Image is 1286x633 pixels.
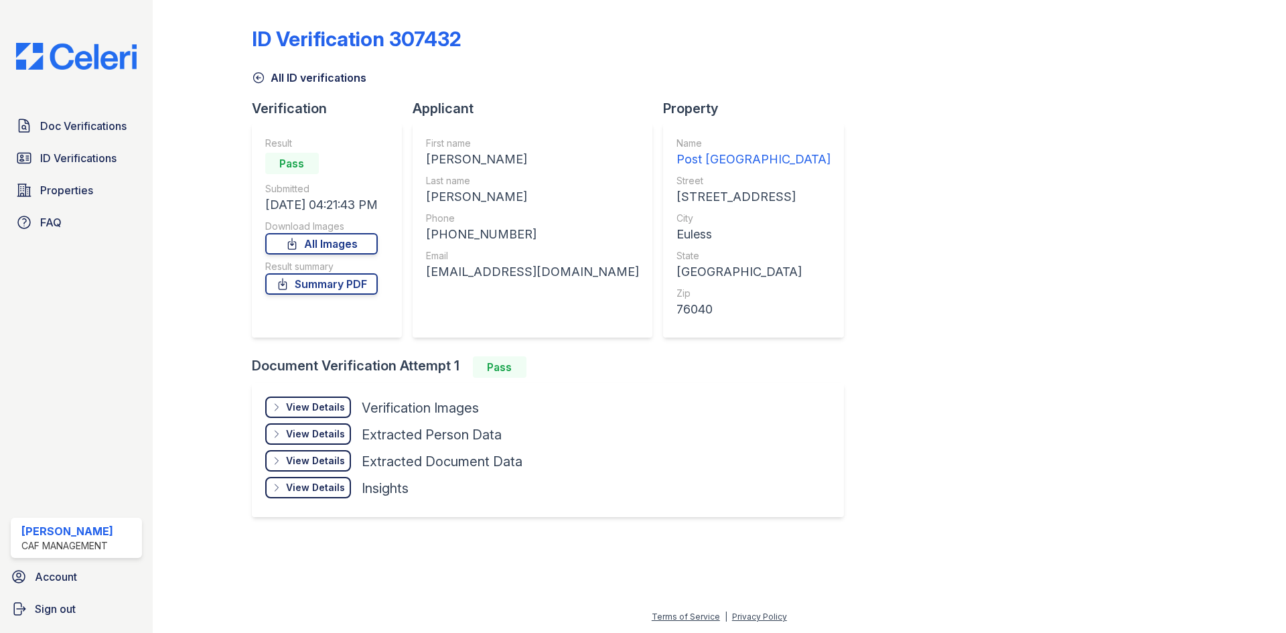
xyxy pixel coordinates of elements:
div: Euless [676,225,831,244]
div: View Details [286,401,345,414]
a: Sign out [5,595,147,622]
div: [DATE] 04:21:43 PM [265,196,378,214]
div: [PHONE_NUMBER] [426,225,639,244]
a: Privacy Policy [732,612,787,622]
div: 76040 [676,300,831,319]
div: Name [676,137,831,150]
div: Street [676,174,831,188]
a: All Images [265,233,378,255]
div: Extracted Person Data [362,425,502,444]
a: Doc Verifications [11,113,142,139]
div: City [676,212,831,225]
div: [PERSON_NAME] [426,188,639,206]
div: Pass [265,153,319,174]
div: State [676,249,831,263]
div: Phone [426,212,639,225]
a: Terms of Service [652,612,720,622]
div: Applicant [413,99,663,118]
span: ID Verifications [40,150,117,166]
div: Verification Images [362,399,479,417]
span: Account [35,569,77,585]
span: Doc Verifications [40,118,127,134]
a: Properties [11,177,142,204]
div: First name [426,137,639,150]
img: CE_Logo_Blue-a8612792a0a2168367f1c8372b55b34899dd931a85d93a1a3d3e32e68fde9ad4.png [5,43,147,70]
div: [GEOGRAPHIC_DATA] [676,263,831,281]
div: [PERSON_NAME] [426,150,639,169]
div: Zip [676,287,831,300]
a: FAQ [11,209,142,236]
a: Account [5,563,147,590]
div: CAF Management [21,539,113,553]
span: FAQ [40,214,62,230]
a: All ID verifications [252,70,366,86]
span: Properties [40,182,93,198]
div: [STREET_ADDRESS] [676,188,831,206]
div: Property [663,99,855,118]
div: Submitted [265,182,378,196]
div: Extracted Document Data [362,452,522,471]
div: [EMAIL_ADDRESS][DOMAIN_NAME] [426,263,639,281]
div: View Details [286,427,345,441]
div: Insights [362,479,409,498]
div: Verification [252,99,413,118]
span: Sign out [35,601,76,617]
div: View Details [286,454,345,468]
div: Result [265,137,378,150]
div: Result summary [265,260,378,273]
div: View Details [286,481,345,494]
div: [PERSON_NAME] [21,523,113,539]
a: Name Post [GEOGRAPHIC_DATA] [676,137,831,169]
a: Summary PDF [265,273,378,295]
div: Post [GEOGRAPHIC_DATA] [676,150,831,169]
div: Download Images [265,220,378,233]
div: ID Verification 307432 [252,27,461,51]
a: ID Verifications [11,145,142,171]
div: Document Verification Attempt 1 [252,356,855,378]
div: Pass [473,356,526,378]
div: Last name [426,174,639,188]
div: Email [426,249,639,263]
iframe: chat widget [1230,579,1273,620]
div: | [725,612,727,622]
